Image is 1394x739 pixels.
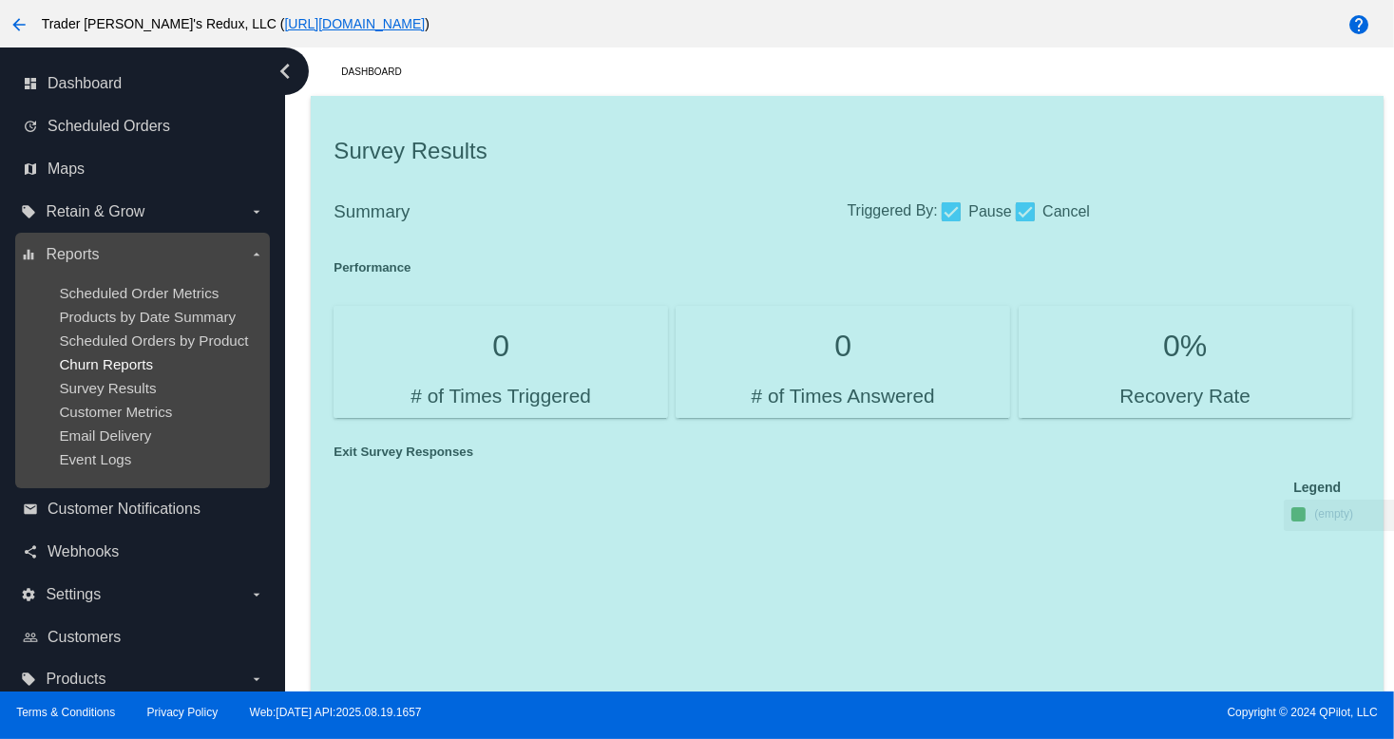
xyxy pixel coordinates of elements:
[249,672,264,687] i: arrow_drop_down
[8,13,30,36] mat-icon: arrow_back
[16,706,115,719] a: Terms & Conditions
[147,706,219,719] a: Privacy Policy
[21,587,36,602] i: settings
[23,502,38,517] i: email
[59,427,151,444] a: Email Delivery
[23,622,264,653] a: people_outline Customers
[23,494,264,524] a: email Customer Notifications
[23,161,38,177] i: map
[48,75,122,92] span: Dashboard
[21,672,36,687] i: local_offer
[23,119,38,134] i: update
[21,247,36,262] i: equalizer
[59,380,156,396] a: Survey Results
[249,247,264,262] i: arrow_drop_down
[46,203,144,220] span: Retain & Grow
[48,543,119,560] span: Webhooks
[23,544,38,559] i: share
[59,356,153,372] a: Churn Reports
[250,706,422,719] a: Web:[DATE] API:2025.08.19.1657
[23,68,264,99] a: dashboard Dashboard
[341,57,418,86] a: Dashboard
[48,118,170,135] span: Scheduled Orders
[23,76,38,91] i: dashboard
[48,161,85,178] span: Maps
[48,501,201,518] span: Customer Notifications
[42,16,430,31] span: Trader [PERSON_NAME]'s Redux, LLC ( )
[270,56,300,86] i: chevron_left
[59,332,248,349] a: Scheduled Orders by Product
[59,451,131,467] a: Event Logs
[23,154,264,184] a: map Maps
[249,587,264,602] i: arrow_drop_down
[46,671,105,688] span: Products
[249,204,264,219] i: arrow_drop_down
[46,586,101,603] span: Settings
[21,204,36,219] i: local_offer
[23,630,38,645] i: people_outline
[284,16,425,31] a: [URL][DOMAIN_NAME]
[23,111,264,142] a: update Scheduled Orders
[48,629,121,646] span: Customers
[59,309,236,325] a: Products by Date Summary
[1347,13,1370,36] mat-icon: help
[46,246,99,263] span: Reports
[59,404,172,420] a: Customer Metrics
[59,285,219,301] a: Scheduled Order Metrics
[714,706,1378,719] span: Copyright © 2024 QPilot, LLC
[23,537,264,567] a: share Webhooks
